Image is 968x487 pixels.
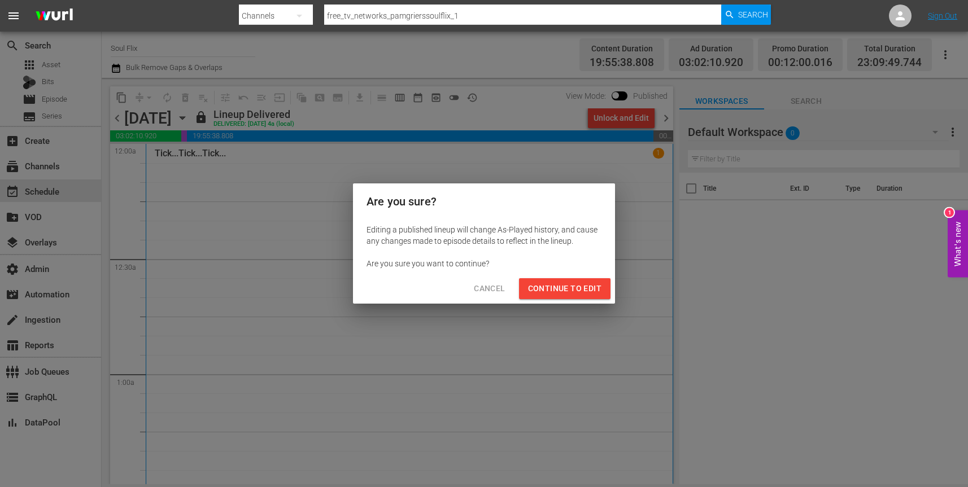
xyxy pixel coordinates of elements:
[367,224,601,247] div: Editing a published lineup will change As-Played history, and cause any changes made to episode d...
[367,258,601,269] div: Are you sure you want to continue?
[27,3,81,29] img: ans4CAIJ8jUAAAAAAAAAAAAAAAAAAAAAAAAgQb4GAAAAAAAAAAAAAAAAAAAAAAAAJMjXAAAAAAAAAAAAAAAAAAAAAAAAgAT5G...
[474,282,505,296] span: Cancel
[465,278,514,299] button: Cancel
[928,11,957,20] a: Sign Out
[519,278,611,299] button: Continue to Edit
[948,210,968,277] button: Open Feedback Widget
[528,282,601,296] span: Continue to Edit
[738,5,768,25] span: Search
[7,9,20,23] span: menu
[945,208,954,217] div: 1
[367,192,601,210] h2: Are you sure?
